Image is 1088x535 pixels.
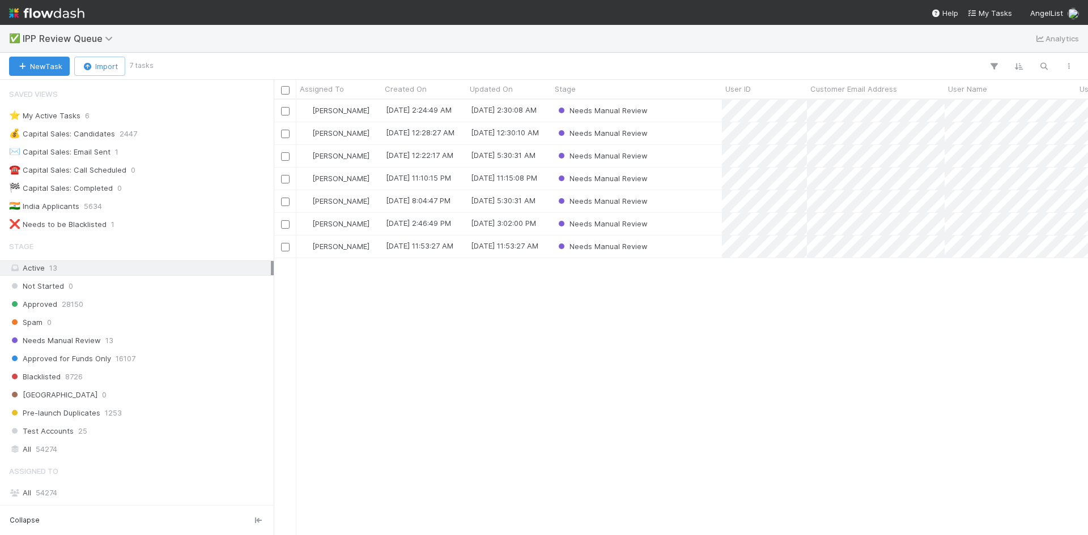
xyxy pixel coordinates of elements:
[78,424,87,438] span: 25
[62,297,83,311] span: 28150
[281,243,290,251] input: Toggle Row Selected
[471,172,537,183] div: [DATE] 11:15:08 PM
[84,199,102,213] span: 5634
[301,242,311,251] img: avatar_1a1d5361-16dd-4910-a949-020dcd9f55a3.png
[312,151,369,160] span: [PERSON_NAME]
[9,261,271,275] div: Active
[281,175,290,183] input: Toggle Row Selected
[9,388,97,402] span: [GEOGRAPHIC_DATA]
[386,240,453,251] div: [DATE] 11:53:27 AM
[9,442,271,456] div: All
[105,333,113,348] span: 13
[9,109,80,123] div: My Active Tasks
[69,504,91,518] span: 18242
[300,83,344,95] span: Assigned To
[85,109,90,123] span: 6
[470,83,513,95] span: Updated On
[281,220,290,229] input: Toggle Row Selected
[9,181,113,195] div: Capital Sales: Completed
[301,173,369,184] div: [PERSON_NAME]
[9,235,33,258] span: Stage
[471,195,535,206] div: [DATE] 5:30:31 AM
[9,183,20,192] span: 🏁
[9,315,42,329] span: Spam
[117,181,122,195] span: 0
[9,127,115,141] div: Capital Sales: Candidates
[9,145,110,159] div: Capital Sales: Email Sent
[301,129,311,138] img: avatar_1a1d5361-16dd-4910-a949-020dcd9f55a3.png
[471,217,536,229] div: [DATE] 3:02:00 PM
[9,406,100,420] span: Pre-launch Duplicates
[725,83,751,95] span: User ID
[281,130,290,138] input: Toggle Row Selected
[301,218,369,229] div: [PERSON_NAME]
[556,174,648,183] span: Needs Manual Review
[281,107,290,115] input: Toggle Row Selected
[556,195,648,207] div: Needs Manual Review
[130,61,154,71] small: 7 tasks
[301,196,311,206] img: avatar_1a1d5361-16dd-4910-a949-020dcd9f55a3.png
[386,195,450,206] div: [DATE] 8:04:47 PM
[386,127,454,138] div: [DATE] 12:28:27 AM
[47,315,52,329] span: 0
[386,149,453,161] div: [DATE] 12:22:17 AM
[556,218,648,229] div: Needs Manual Review
[9,110,20,120] span: ⭐
[312,106,369,115] span: [PERSON_NAME]
[471,240,538,251] div: [DATE] 11:53:27 AM
[312,196,369,206] span: [PERSON_NAME]
[23,33,118,44] span: IPP Review Queue
[9,201,20,211] span: 🇮🇳
[9,279,64,293] span: Not Started
[102,388,107,402] span: 0
[10,515,40,525] span: Collapse
[967,7,1012,19] a: My Tasks
[9,199,79,213] div: India Applicants
[301,105,369,116] div: [PERSON_NAME]
[967,8,1012,18] span: My Tasks
[281,198,290,206] input: Toggle Row Selected
[9,3,84,23] img: logo-inverted-e16ddd16eac7371096b0.svg
[9,83,58,105] span: Saved Views
[69,279,73,293] span: 0
[1034,32,1079,45] a: Analytics
[105,406,122,420] span: 1253
[301,174,311,183] img: avatar_1a1d5361-16dd-4910-a949-020dcd9f55a3.png
[9,147,20,156] span: ✉️
[49,263,57,272] span: 13
[1030,8,1063,18] span: AngelList
[810,83,897,95] span: Customer Email Address
[9,333,101,348] span: Needs Manual Review
[931,7,958,19] div: Help
[9,424,74,438] span: Test Accounts
[74,57,125,76] button: Import
[948,83,987,95] span: User Name
[471,127,539,138] div: [DATE] 12:30:10 AM
[9,217,107,232] div: Needs to be Blacklisted
[9,163,126,177] div: Capital Sales: Call Scheduled
[471,149,535,161] div: [DATE] 5:30:31 AM
[386,172,451,183] div: [DATE] 11:10:15 PM
[471,104,537,115] div: [DATE] 2:30:08 AM
[301,127,369,139] div: [PERSON_NAME]
[556,173,648,184] div: Needs Manual Review
[301,195,369,207] div: [PERSON_NAME]
[9,352,111,366] span: Approved for Funds Only
[556,196,648,206] span: Needs Manual Review
[281,152,290,161] input: Toggle Row Selected
[556,129,648,138] span: Needs Manual Review
[556,106,648,115] span: Needs Manual Review
[386,104,452,115] div: [DATE] 2:24:49 AM
[9,460,58,482] span: Assigned To
[385,83,427,95] span: Created On
[555,83,576,95] span: Stage
[301,151,311,160] img: avatar_1a1d5361-16dd-4910-a949-020dcd9f55a3.png
[301,150,369,161] div: [PERSON_NAME]
[9,297,57,311] span: Approved
[301,106,311,115] img: avatar_1a1d5361-16dd-4910-a949-020dcd9f55a3.png
[115,145,118,159] span: 1
[556,151,648,160] span: Needs Manual Review
[312,129,369,138] span: [PERSON_NAME]
[9,486,271,500] div: All
[120,127,137,141] span: 2447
